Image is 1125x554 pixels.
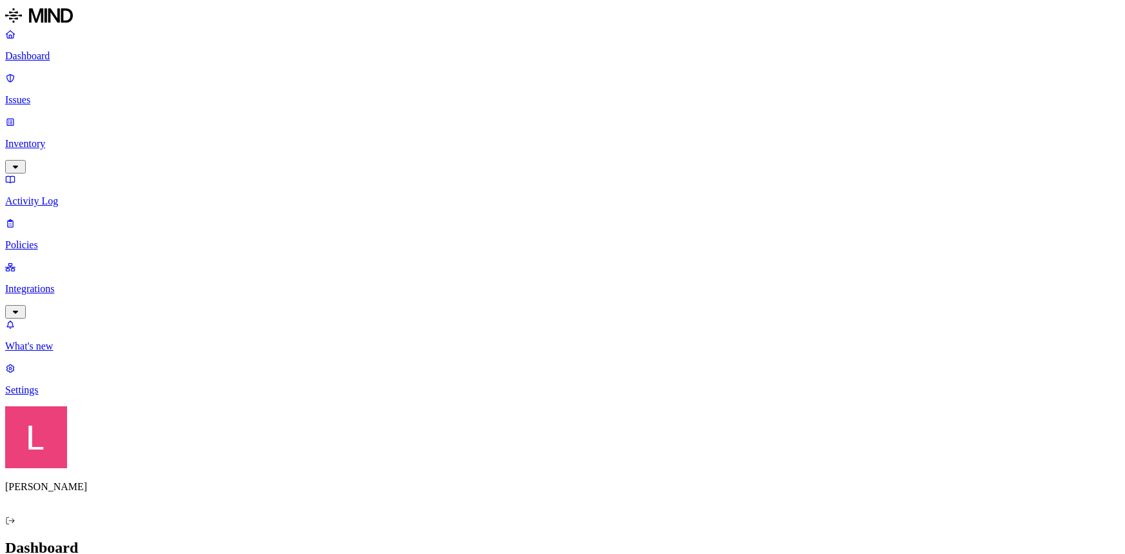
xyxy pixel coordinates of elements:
[5,341,1120,352] p: What's new
[5,195,1120,207] p: Activity Log
[5,319,1120,352] a: What's new
[5,28,1120,62] a: Dashboard
[5,72,1120,106] a: Issues
[5,239,1120,251] p: Policies
[5,384,1120,396] p: Settings
[5,283,1120,295] p: Integrations
[5,362,1120,396] a: Settings
[5,138,1120,150] p: Inventory
[5,173,1120,207] a: Activity Log
[5,50,1120,62] p: Dashboard
[5,5,73,26] img: MIND
[5,406,67,468] img: Landen Brown
[5,116,1120,172] a: Inventory
[5,5,1120,28] a: MIND
[5,94,1120,106] p: Issues
[5,261,1120,317] a: Integrations
[5,217,1120,251] a: Policies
